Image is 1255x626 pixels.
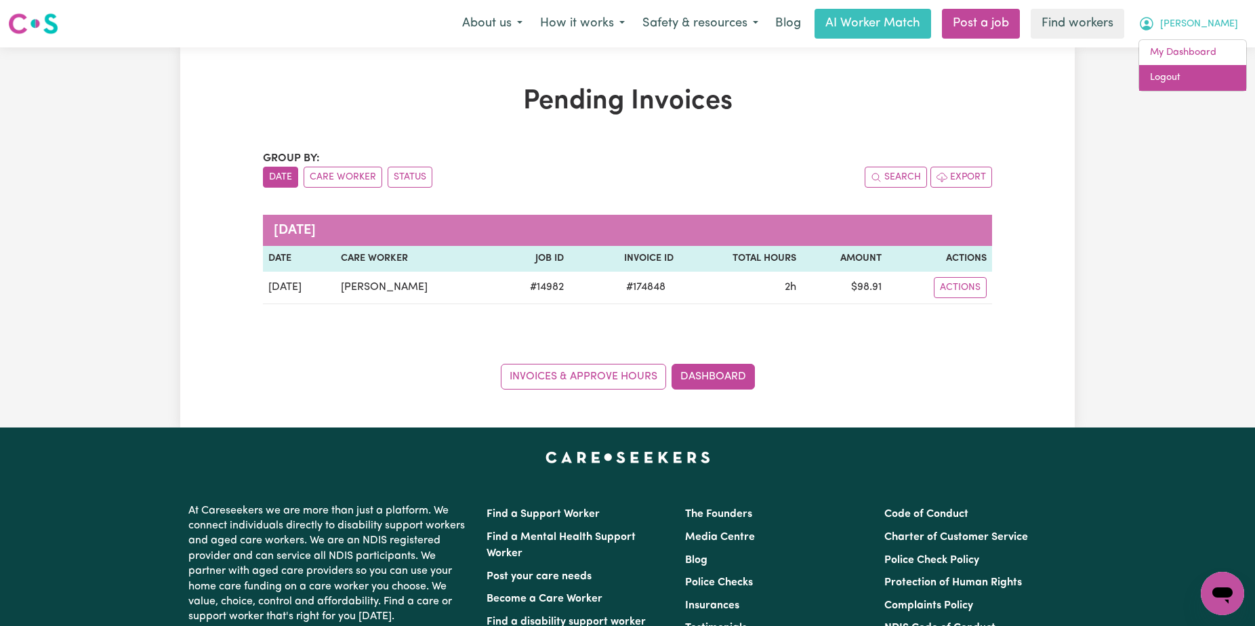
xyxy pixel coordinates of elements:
[1201,572,1244,615] iframe: Button to launch messaging window
[546,452,710,463] a: Careseekers home page
[487,509,600,520] a: Find a Support Worker
[942,9,1020,39] a: Post a job
[679,246,802,272] th: Total Hours
[569,246,678,272] th: Invoice ID
[685,600,739,611] a: Insurances
[815,9,931,39] a: AI Worker Match
[767,9,809,39] a: Blog
[685,509,752,520] a: The Founders
[1160,17,1238,32] span: [PERSON_NAME]
[887,246,992,272] th: Actions
[785,282,796,293] span: 2 hours
[618,279,674,295] span: # 174848
[263,153,320,164] span: Group by:
[884,509,968,520] a: Code of Conduct
[685,532,755,543] a: Media Centre
[263,215,992,246] caption: [DATE]
[884,555,979,566] a: Police Check Policy
[453,9,531,38] button: About us
[802,246,888,272] th: Amount
[930,167,992,188] button: Export
[1139,40,1246,66] a: My Dashboard
[531,9,634,38] button: How it works
[685,577,753,588] a: Police Checks
[487,571,592,582] a: Post your care needs
[1138,39,1247,91] div: My Account
[335,272,496,304] td: [PERSON_NAME]
[685,555,707,566] a: Blog
[8,12,58,36] img: Careseekers logo
[496,246,570,272] th: Job ID
[884,577,1022,588] a: Protection of Human Rights
[388,167,432,188] button: sort invoices by paid status
[335,246,496,272] th: Care Worker
[263,85,992,118] h1: Pending Invoices
[1139,65,1246,91] a: Logout
[8,8,58,39] a: Careseekers logo
[884,532,1028,543] a: Charter of Customer Service
[501,364,666,390] a: Invoices & Approve Hours
[802,272,888,304] td: $ 98.91
[934,277,987,298] button: Actions
[865,167,927,188] button: Search
[487,593,602,604] a: Become a Care Worker
[263,167,298,188] button: sort invoices by date
[487,532,636,559] a: Find a Mental Health Support Worker
[1031,9,1124,39] a: Find workers
[1130,9,1247,38] button: My Account
[263,272,335,304] td: [DATE]
[263,246,335,272] th: Date
[884,600,973,611] a: Complaints Policy
[304,167,382,188] button: sort invoices by care worker
[496,272,570,304] td: # 14982
[672,364,755,390] a: Dashboard
[634,9,767,38] button: Safety & resources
